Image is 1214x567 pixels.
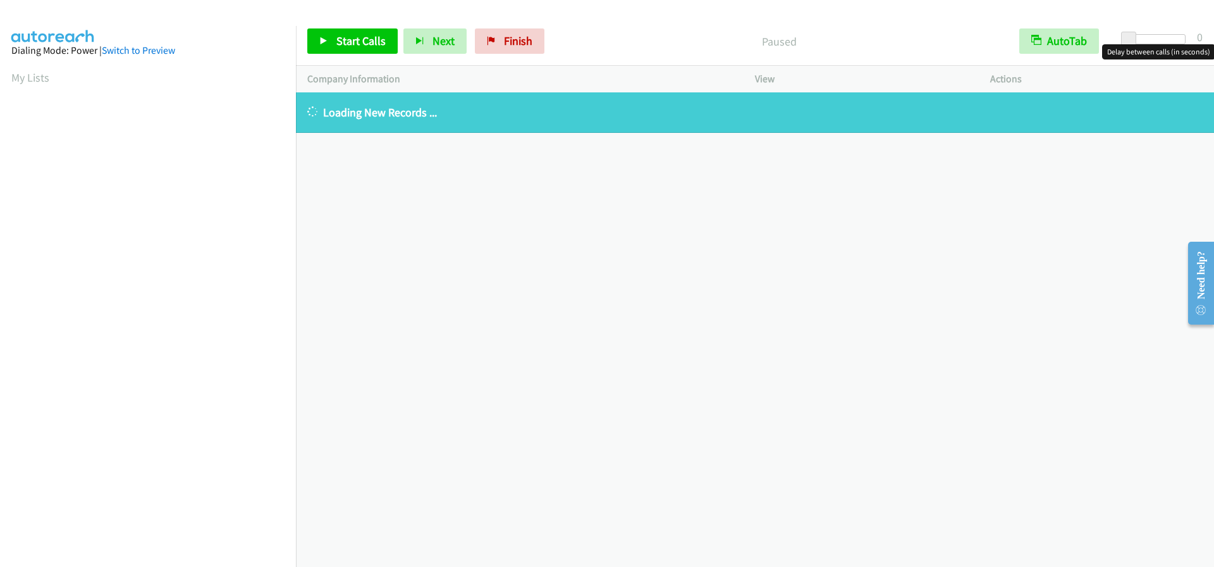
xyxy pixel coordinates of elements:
span: Start Calls [336,34,386,48]
p: View [755,72,967,87]
p: Paused [561,33,996,50]
a: Switch to Preview [102,44,175,56]
button: AutoTab [1019,28,1099,54]
div: Dialing Mode: Power | [11,43,285,58]
a: Start Calls [307,28,398,54]
button: Next [403,28,467,54]
span: Next [432,34,455,48]
a: My Lists [11,70,49,85]
p: Loading New Records ... [307,104,1203,121]
div: 0 [1197,28,1203,46]
p: Company Information [307,72,732,87]
a: Finish [475,28,544,54]
p: Actions [990,72,1203,87]
iframe: Resource Center [1177,233,1214,333]
span: Finish [504,34,532,48]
